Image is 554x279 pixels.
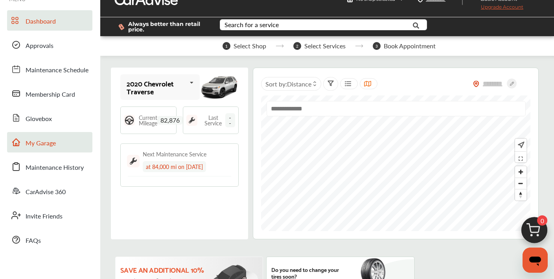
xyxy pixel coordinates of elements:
[373,42,381,50] span: 3
[515,189,526,200] button: Reset bearing to north
[523,248,548,273] iframe: Button to launch messaging window
[26,211,63,222] span: Invite Friends
[7,132,92,152] a: My Garage
[7,205,92,226] a: Invite Friends
[473,81,479,87] img: location_vector_orange.38f05af8.svg
[201,115,225,126] span: Last Service
[26,236,41,246] span: FAQs
[7,83,92,104] a: Membership Card
[223,42,230,50] span: 1
[225,113,236,127] span: --
[26,65,88,75] span: Maintenance Schedule
[515,213,553,251] img: cart_icon.3d0951e8.svg
[127,176,232,176] img: border-line.da1032d4.svg
[143,150,206,158] div: Next Maintenance Service
[139,115,157,126] span: Current Mileage
[7,59,92,79] a: Maintenance Schedule
[124,115,135,126] img: steering_logo
[355,44,363,48] img: stepper-arrow.e24c07c6.svg
[128,21,207,32] span: Always better than retail price.
[225,22,279,28] div: Search for a service
[7,108,92,128] a: Glovebox
[26,114,52,124] span: Glovebox
[261,95,533,231] canvas: Map
[384,42,436,50] span: Book Appointment
[26,138,56,149] span: My Garage
[26,163,84,173] span: Maintenance History
[234,42,266,50] span: Select Shop
[26,41,53,51] span: Approvals
[186,115,197,126] img: maintenance_logo
[287,79,311,88] span: Distance
[200,72,239,102] img: mobile_13755_st0640_046.jpg
[26,90,75,100] span: Membership Card
[276,44,284,48] img: stepper-arrow.e24c07c6.svg
[118,24,124,30] img: dollor_label_vector.a70140d1.svg
[7,35,92,55] a: Approvals
[7,10,92,31] a: Dashboard
[304,42,346,50] span: Select Services
[120,265,210,274] p: Save an additional 10%
[265,79,311,88] span: Sort by :
[157,116,183,125] span: 82,876
[143,161,206,172] div: at 84,000 mi on [DATE]
[515,166,526,178] button: Zoom in
[293,42,301,50] span: 2
[7,181,92,201] a: CarAdvise 360
[516,141,525,149] img: recenter.ce011a49.svg
[127,155,140,167] img: maintenance_logo
[127,79,186,95] div: 2020 Chevrolet Traverse
[26,17,56,27] span: Dashboard
[537,215,547,226] span: 0
[469,4,523,14] span: Upgrade Account
[26,187,66,197] span: CarAdvise 360
[7,156,92,177] a: Maintenance History
[7,229,92,250] a: FAQs
[515,178,526,189] button: Zoom out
